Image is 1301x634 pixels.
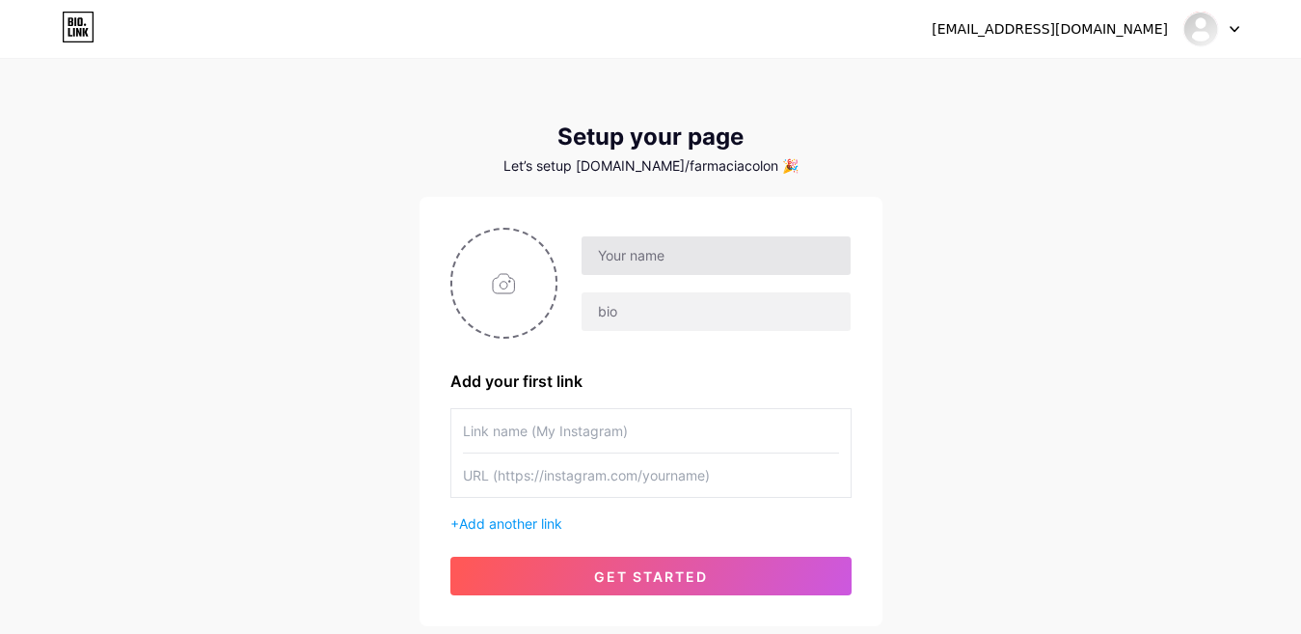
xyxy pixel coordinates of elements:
[450,513,852,534] div: +
[582,292,850,331] input: bio
[463,409,839,453] input: Link name (My Instagram)
[463,454,839,497] input: URL (https://instagram.com/yourname)
[450,370,852,393] div: Add your first link
[594,568,708,585] span: get started
[420,158,882,174] div: Let’s setup [DOMAIN_NAME]/farmaciacolon 🎉
[1182,11,1219,47] img: farmaciacolon
[420,124,882,151] div: Setup your page
[450,557,852,595] button: get started
[459,515,562,532] span: Add another link
[932,19,1168,40] div: [EMAIL_ADDRESS][DOMAIN_NAME]
[582,236,850,275] input: Your name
